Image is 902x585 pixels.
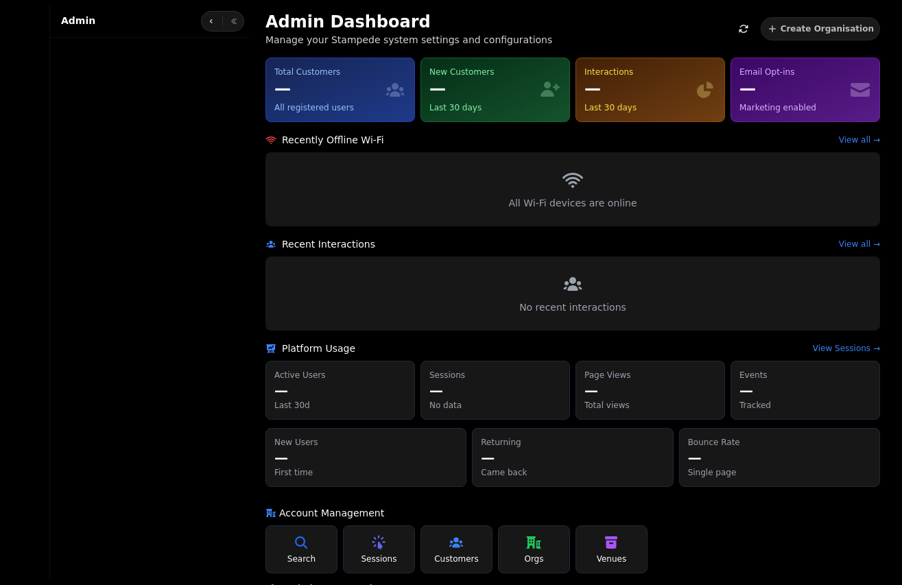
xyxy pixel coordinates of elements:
[274,102,384,113] div: All registered users
[274,381,406,400] p: —
[429,400,561,411] p: No data
[761,17,880,40] button: Create Organisation
[507,553,561,564] div: Orgs
[839,239,880,250] a: View all →
[274,370,406,381] p: Active Users
[265,506,880,520] h2: Account Management
[584,67,694,77] div: Interactions
[282,133,384,147] h2: Recently Offline Wi-Fi
[781,25,874,33] span: Create Organisation
[429,370,561,381] p: Sessions
[839,134,880,145] a: View all →
[498,525,570,573] a: Orgs
[584,553,639,564] div: Venues
[429,102,539,113] div: Last 30 days
[584,102,694,113] div: Last 30 days
[343,525,415,573] a: Sessions
[274,77,384,99] div: —
[481,467,664,478] p: Came back
[282,342,355,355] h2: Platform Usage
[274,467,458,478] p: First time
[739,381,871,400] p: —
[274,553,329,564] div: Search
[420,525,492,573] a: Customers
[274,67,384,77] div: Total Customers
[352,553,406,564] div: Sessions
[429,67,539,77] div: New Customers
[282,237,375,251] h2: Recent Interactions
[739,400,871,411] p: Tracked
[688,467,871,478] p: Single page
[429,381,561,400] p: —
[282,300,864,314] p: No recent interactions
[739,102,849,113] div: Marketing enabled
[739,67,849,77] div: Email Opt-ins
[688,437,871,448] p: Bounce Rate
[481,448,664,467] p: —
[274,448,458,467] p: —
[274,437,458,448] p: New Users
[739,370,871,381] p: Events
[429,553,484,564] div: Customers
[584,77,694,99] div: —
[688,448,871,467] p: —
[429,77,539,99] div: —
[813,343,880,354] a: View Sessions →
[61,14,95,27] h2: Admin
[274,400,406,411] p: Last 30d
[584,400,716,411] p: Total views
[584,381,716,400] p: —
[282,196,864,210] p: All Wi-Fi devices are online
[265,11,529,33] h2: Admin Dashboard
[265,525,337,573] a: Search
[739,77,849,99] div: —
[265,33,552,47] p: Manage your Stampede system settings and configurations
[575,525,648,573] a: Venues
[584,370,716,381] p: Page Views
[481,437,664,448] p: Returning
